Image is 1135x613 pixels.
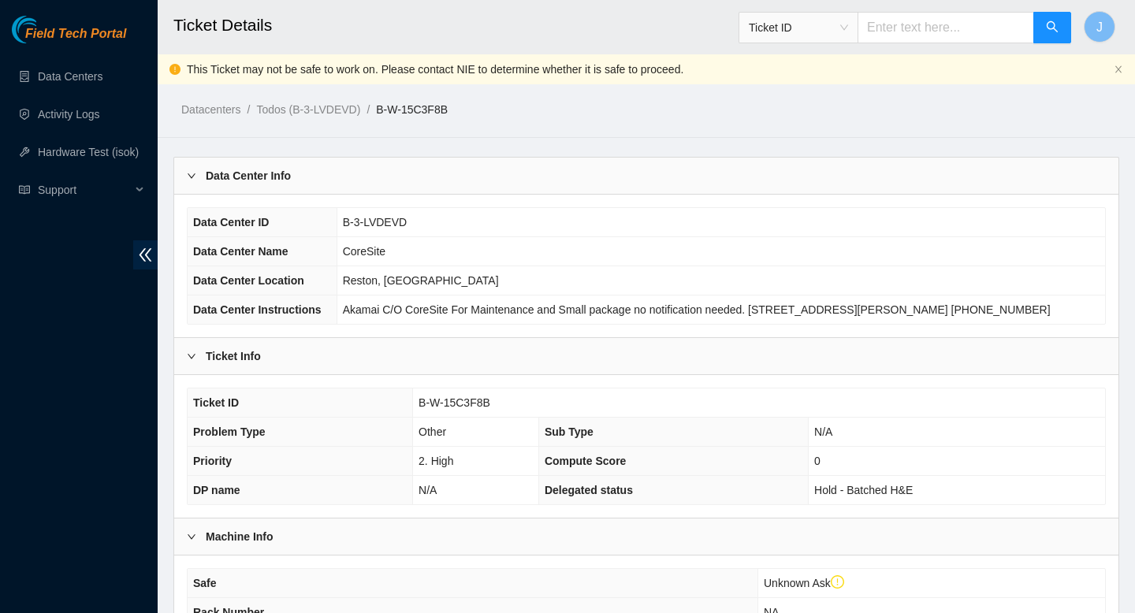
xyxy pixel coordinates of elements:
span: Delegated status [545,484,633,496]
span: DP name [193,484,240,496]
span: Hold - Batched H&E [814,484,913,496]
span: Akamai C/O CoreSite For Maintenance and Small package no notification needed. [STREET_ADDRESS][PE... [343,303,1051,316]
span: Data Center Location [193,274,304,287]
span: Support [38,174,131,206]
a: Data Centers [38,70,102,83]
button: J [1084,11,1115,43]
span: CoreSite [343,245,385,258]
span: N/A [419,484,437,496]
span: Priority [193,455,232,467]
span: B-W-15C3F8B [419,396,490,409]
span: B-3-LVDEVD [343,216,407,228]
div: Ticket Info [174,338,1118,374]
span: / [247,103,250,116]
span: right [187,351,196,361]
span: 2. High [419,455,453,467]
span: Sub Type [545,425,594,438]
a: Hardware Test (isok) [38,146,139,158]
span: Compute Score [545,455,626,467]
span: Data Center ID [193,216,269,228]
span: Ticket ID [193,396,239,409]
span: Safe [193,577,217,589]
a: Activity Logs [38,108,100,121]
input: Enter text here... [858,12,1034,43]
span: Field Tech Portal [25,27,126,42]
span: search [1046,20,1059,35]
div: Data Center Info [174,158,1118,194]
button: close [1114,65,1123,75]
span: / [367,103,370,116]
span: N/A [814,425,832,438]
b: Data Center Info [206,167,291,184]
a: Datacenters [181,103,240,116]
b: Machine Info [206,528,274,545]
span: Data Center Name [193,245,288,258]
span: J [1096,17,1103,37]
span: Problem Type [193,425,266,438]
span: Reston, [GEOGRAPHIC_DATA] [343,274,499,287]
div: Machine Info [174,518,1118,555]
span: 0 [814,455,821,467]
span: double-left [133,240,158,269]
span: Unknown Ask [764,577,844,589]
span: right [187,171,196,180]
button: search [1033,12,1071,43]
span: Data Center Instructions [193,303,322,316]
span: read [19,184,30,195]
a: Todos (B-3-LVDEVD) [256,103,360,116]
span: Other [419,425,446,438]
img: Akamai Technologies [12,16,80,43]
a: B-W-15C3F8B [376,103,448,116]
b: Ticket Info [206,347,261,365]
a: Akamai TechnologiesField Tech Portal [12,28,126,49]
span: Ticket ID [749,16,848,39]
span: right [187,532,196,541]
span: exclamation-circle [831,575,845,589]
span: close [1114,65,1123,74]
